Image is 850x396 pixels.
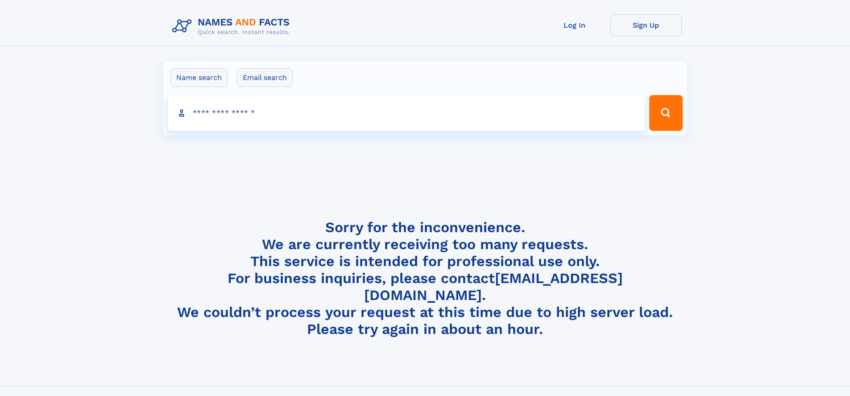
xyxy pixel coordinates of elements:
[649,95,682,131] button: Search Button
[170,68,228,87] label: Name search
[169,14,297,38] img: Logo Names and Facts
[168,95,646,131] input: search input
[169,219,682,338] h4: Sorry for the inconvenience. We are currently receiving too many requests. This service is intend...
[364,270,623,304] a: [EMAIL_ADDRESS][DOMAIN_NAME]
[237,68,293,87] label: Email search
[539,14,610,36] a: Log In
[610,14,682,36] a: Sign Up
